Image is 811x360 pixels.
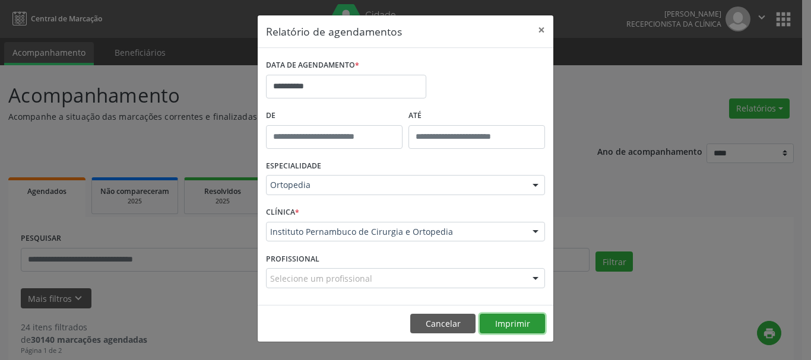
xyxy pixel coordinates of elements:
[530,15,553,44] button: Close
[408,107,545,125] label: ATÉ
[480,314,545,334] button: Imprimir
[266,203,299,222] label: CLÍNICA
[266,56,359,75] label: DATA DE AGENDAMENTO
[270,272,372,285] span: Selecione um profissional
[410,314,476,334] button: Cancelar
[266,24,402,39] h5: Relatório de agendamentos
[266,107,403,125] label: De
[270,179,521,191] span: Ortopedia
[266,157,321,176] label: ESPECIALIDADE
[266,250,319,268] label: PROFISSIONAL
[270,226,521,238] span: Instituto Pernambuco de Cirurgia e Ortopedia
